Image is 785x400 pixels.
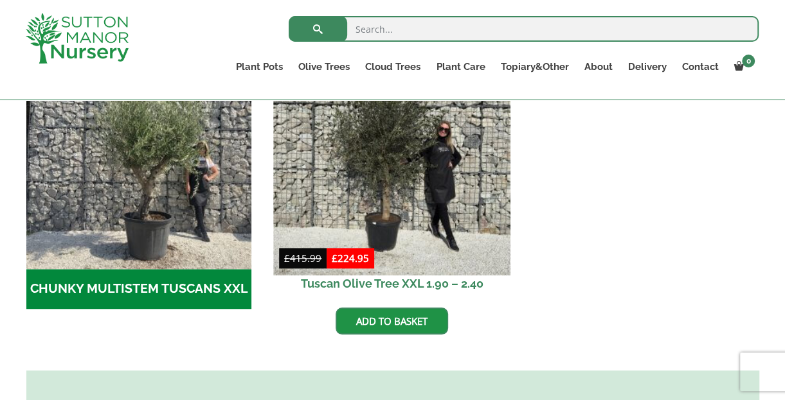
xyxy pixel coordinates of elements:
[332,252,369,265] bdi: 224.95
[357,58,428,76] a: Cloud Trees
[576,58,620,76] a: About
[279,269,505,298] h2: Tuscan Olive Tree XXL 1.90 – 2.40
[26,44,252,270] img: CHUNKY MULTISTEM TUSCANS XXL
[291,58,357,76] a: Olive Trees
[284,252,321,265] bdi: 415.99
[428,58,492,76] a: Plant Care
[336,308,448,335] a: Add to basket: “Tuscan Olive Tree XXL 1.90 - 2.40”
[674,58,726,76] a: Contact
[284,252,290,265] span: £
[26,269,252,309] h2: CHUNKY MULTISTEM TUSCANS XXL
[279,44,505,299] a: Sale! Tuscan Olive Tree XXL 1.90 – 2.40
[726,58,759,76] a: 0
[228,58,291,76] a: Plant Pots
[26,13,129,64] img: logo
[274,39,510,275] img: Tuscan Olive Tree XXL 1.90 - 2.40
[289,16,759,42] input: Search...
[620,58,674,76] a: Delivery
[26,44,252,309] a: Visit product category CHUNKY MULTISTEM TUSCANS XXL
[332,252,338,265] span: £
[492,58,576,76] a: Topiary&Other
[742,55,755,67] span: 0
